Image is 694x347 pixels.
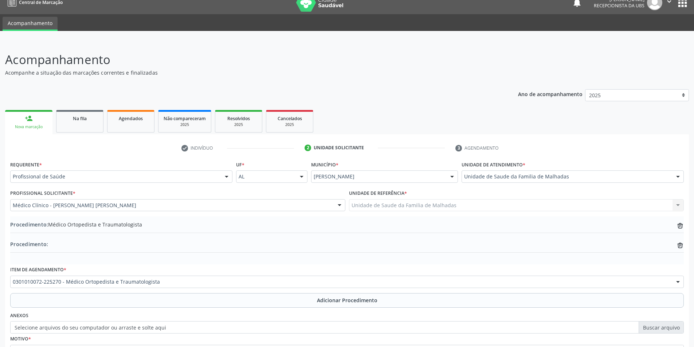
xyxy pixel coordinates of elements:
button: Adicionar Procedimento [10,293,684,308]
div: person_add [25,114,33,122]
span: Procedimento: [10,221,48,228]
p: Ano de acompanhamento [518,89,583,98]
span: AL [239,173,293,180]
p: Acompanhe a situação das marcações correntes e finalizadas [5,69,484,76]
p: Acompanhamento [5,51,484,69]
span: Na fila [73,115,87,122]
label: UF [236,159,244,170]
div: 2 [305,145,311,151]
span: Não compareceram [164,115,206,122]
label: Motivo [10,334,31,345]
span: Agendados [119,115,143,122]
label: Item de agendamento [10,264,66,276]
span: Resolvidos [227,115,250,122]
label: Anexos [10,310,28,322]
div: Unidade solicitante [314,145,364,151]
label: Município [311,159,338,170]
span: Recepcionista da UBS [594,3,644,9]
div: 2025 [220,122,257,127]
label: Profissional Solicitante [10,188,75,199]
span: Cancelados [278,115,302,122]
span: Unidade de Saude da Familia de Malhadas [464,173,669,180]
label: Unidade de referência [349,188,407,199]
div: Nova marcação [10,124,47,130]
div: 2025 [271,122,308,127]
label: Unidade de atendimento [462,159,525,170]
span: 0301010072-225270 - Médico Ortopedista e Traumatologista [13,278,669,285]
a: Acompanhamento [3,17,58,31]
label: Requerente [10,159,42,170]
span: [PERSON_NAME] [314,173,443,180]
span: Adicionar Procedimento [317,296,377,304]
span: Médico Clínico - [PERSON_NAME] [PERSON_NAME] [13,202,330,209]
span: Médico Ortopedista e Traumatologista [10,221,142,228]
span: Profissional de Saúde [13,173,217,180]
span: Procedimento: [10,241,48,248]
div: 2025 [164,122,206,127]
